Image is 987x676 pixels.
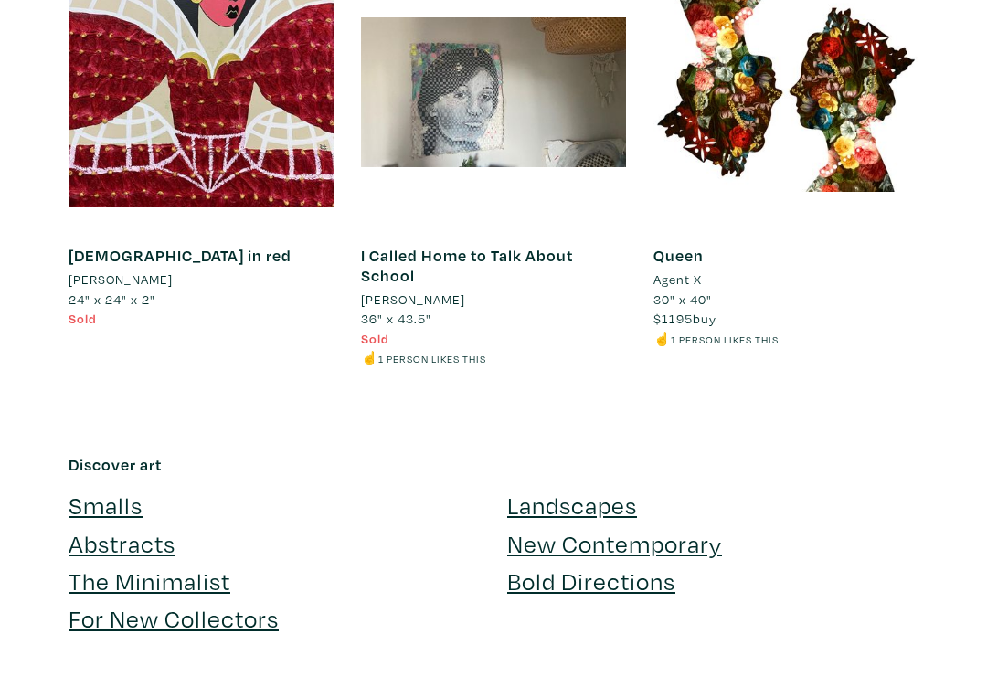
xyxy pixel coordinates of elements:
span: Sold [361,331,389,348]
span: $1195 [653,311,693,328]
li: ☝️ [653,330,918,350]
a: I Called Home to Talk About School [361,246,573,287]
a: The Minimalist [69,565,230,597]
a: [PERSON_NAME] [69,270,334,290]
span: 36" x 43.5" [361,311,431,328]
span: 24" x 24" x 2" [69,291,155,309]
li: Agent X [653,270,702,290]
a: [PERSON_NAME] [361,290,626,311]
a: Abstracts [69,528,175,560]
small: 1 person likes this [378,353,486,366]
a: Queen [653,246,704,267]
a: For New Collectors [69,603,279,635]
li: [PERSON_NAME] [69,270,173,290]
a: Agent X [653,270,918,290]
li: ☝️ [361,349,626,369]
a: [DEMOGRAPHIC_DATA] in red [69,246,292,267]
small: 1 person likes this [671,333,779,347]
a: Smalls [69,490,143,522]
a: Landscapes [507,490,637,522]
span: 30" x 40" [653,291,712,309]
span: buy [653,311,716,328]
li: [PERSON_NAME] [361,290,465,311]
a: New Contemporary [507,528,722,560]
h6: Discover art [69,456,918,476]
span: Sold [69,311,97,328]
a: Bold Directions [507,565,675,597]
